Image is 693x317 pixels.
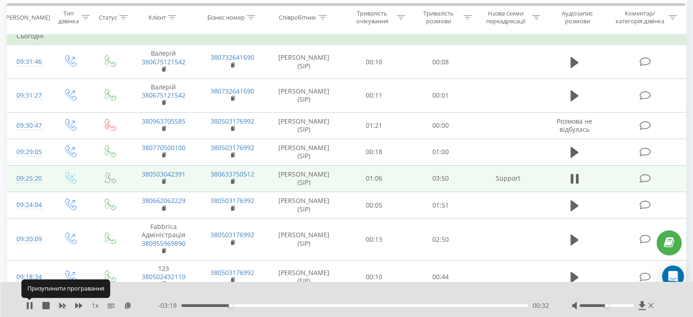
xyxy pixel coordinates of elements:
[129,260,198,294] td: 123
[16,53,41,71] div: 09:31:46
[533,301,549,310] span: 00:32
[613,10,666,25] div: Коментар/категорія дзвінка
[210,87,254,95] a: 380732641690
[341,165,407,192] td: 01:06
[210,53,254,62] a: 380732641690
[16,230,41,248] div: 09:20:09
[210,117,254,125] a: 380503176992
[267,78,341,112] td: [PERSON_NAME] (SIP)
[407,45,473,79] td: 00:08
[482,10,530,25] div: Назва схеми переадресації
[267,139,341,165] td: [PERSON_NAME] (SIP)
[267,165,341,192] td: [PERSON_NAME] (SIP)
[207,13,245,21] div: Бізнес номер
[21,280,110,298] div: Призупинити програвання
[7,27,686,45] td: Сьогодні
[210,170,254,178] a: 380633750512
[416,10,461,25] div: Тривалість розмови
[407,112,473,139] td: 00:00
[557,117,592,134] span: Розмова не відбулась
[129,45,198,79] td: Валерій
[99,13,117,21] div: Статус
[210,268,254,277] a: 380503176992
[605,304,608,307] div: Accessibility label
[142,57,185,66] a: 380675121542
[129,78,198,112] td: Валерій
[142,117,185,125] a: 380963705585
[267,45,341,79] td: [PERSON_NAME] (SIP)
[407,218,473,260] td: 02:50
[229,304,232,307] div: Accessibility label
[16,170,41,187] div: 09:25:20
[210,230,254,239] a: 380503176992
[142,170,185,178] a: 380503042391
[129,218,198,260] td: Fabbrica Адміністрація
[16,87,41,104] div: 09:31:27
[142,143,185,152] a: 380770500100
[16,143,41,161] div: 09:29:05
[158,301,181,310] span: - 03:18
[341,139,407,165] td: 00:18
[267,260,341,294] td: [PERSON_NAME] (SIP)
[407,139,473,165] td: 01:00
[16,268,41,286] div: 09:18:34
[407,78,473,112] td: 00:01
[341,78,407,112] td: 00:11
[349,10,395,25] div: Тривалість очікування
[16,117,41,135] div: 09:30:47
[142,239,185,248] a: 380955969890
[551,10,604,25] div: Аудіозапис розмови
[279,13,316,21] div: Співробітник
[142,91,185,99] a: 380675121542
[267,112,341,139] td: [PERSON_NAME] (SIP)
[267,218,341,260] td: [PERSON_NAME] (SIP)
[341,45,407,79] td: 00:10
[341,218,407,260] td: 00:13
[16,196,41,214] div: 09:24:04
[407,260,473,294] td: 00:44
[341,260,407,294] td: 00:10
[4,13,50,21] div: [PERSON_NAME]
[341,192,407,218] td: 00:05
[267,192,341,218] td: [PERSON_NAME] (SIP)
[662,265,684,287] div: Open Intercom Messenger
[57,10,79,25] div: Тип дзвінка
[407,165,473,192] td: 03:50
[407,192,473,218] td: 01:51
[149,13,166,21] div: Клієнт
[142,272,185,281] a: 380502432110
[341,112,407,139] td: 01:21
[210,196,254,205] a: 380503176992
[142,196,185,205] a: 380662062229
[92,301,98,310] span: 1 x
[210,143,254,152] a: 380503176992
[473,165,542,192] td: Support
